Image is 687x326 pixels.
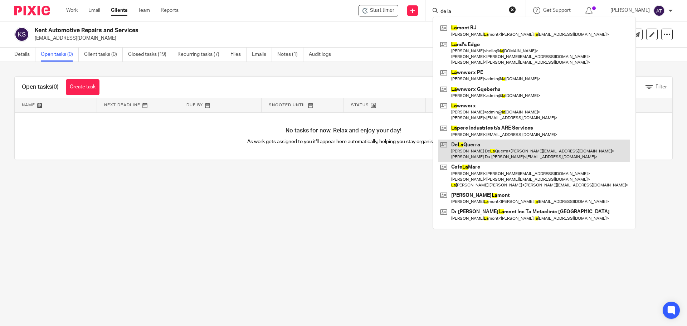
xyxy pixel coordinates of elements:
[543,8,571,13] span: Get Support
[14,6,50,15] img: Pixie
[252,48,272,62] a: Emails
[22,83,59,91] h1: Open tasks
[15,127,672,135] h4: No tasks for now. Relax and enjoy your day!
[14,48,35,62] a: Details
[66,79,99,95] a: Create task
[52,84,59,90] span: (0)
[138,7,150,14] a: Team
[656,84,667,89] span: Filter
[440,9,504,15] input: Search
[88,7,100,14] a: Email
[66,7,78,14] a: Work
[230,48,247,62] a: Files
[161,7,179,14] a: Reports
[277,48,303,62] a: Notes (1)
[370,7,394,14] span: Start timer
[14,27,29,42] img: svg%3E
[509,6,516,13] button: Clear
[35,35,575,42] p: [EMAIL_ADDRESS][DOMAIN_NAME]
[351,103,369,107] span: Status
[128,48,172,62] a: Closed tasks (19)
[84,48,123,62] a: Client tasks (0)
[359,5,398,16] div: Kent Automotive Repairs and Services
[610,7,650,14] p: [PERSON_NAME]
[35,27,467,34] h2: Kent Automotive Repairs and Services
[309,48,336,62] a: Audit logs
[653,5,665,16] img: svg%3E
[269,103,306,107] span: Snoozed Until
[179,138,508,145] p: As work gets assigned to you it'll appear here automatically, helping you stay organised.
[177,48,225,62] a: Recurring tasks (7)
[111,7,127,14] a: Clients
[41,48,79,62] a: Open tasks (0)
